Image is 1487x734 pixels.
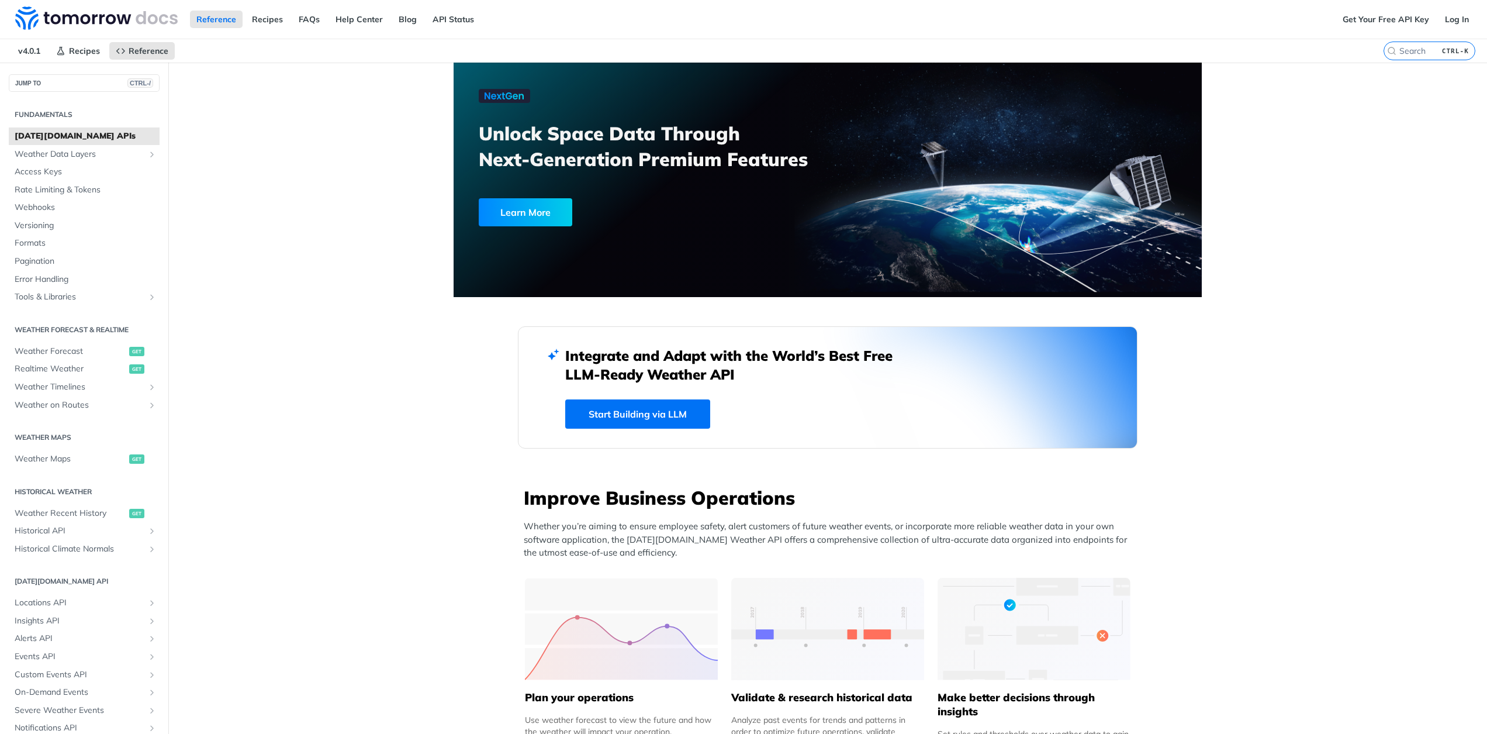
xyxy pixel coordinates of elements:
button: Show subpages for Weather Data Layers [147,150,157,159]
a: Tools & LibrariesShow subpages for Tools & Libraries [9,288,160,306]
h2: Weather Forecast & realtime [9,325,160,335]
span: CTRL-/ [127,78,153,88]
span: Weather on Routes [15,399,144,411]
button: Show subpages for On-Demand Events [147,688,157,697]
span: Insights API [15,615,144,627]
div: Learn More [479,198,572,226]
span: v4.0.1 [12,42,47,60]
a: Weather TimelinesShow subpages for Weather Timelines [9,378,160,396]
h2: [DATE][DOMAIN_NAME] API [9,576,160,587]
span: Webhooks [15,202,157,213]
h2: Fundamentals [9,109,160,120]
span: Severe Weather Events [15,705,144,716]
a: Severe Weather EventsShow subpages for Severe Weather Events [9,702,160,719]
a: Insights APIShow subpages for Insights API [9,612,160,630]
kbd: CTRL-K [1439,45,1472,57]
span: Locations API [15,597,144,609]
span: Historical API [15,525,144,537]
a: Recipes [245,11,289,28]
span: Tools & Libraries [15,291,144,303]
span: Rate Limiting & Tokens [15,184,157,196]
h5: Plan your operations [525,691,718,705]
svg: Search [1387,46,1396,56]
span: Weather Maps [15,453,126,465]
span: get [129,509,144,518]
a: Log In [1438,11,1475,28]
a: Alerts APIShow subpages for Alerts API [9,630,160,647]
a: Help Center [329,11,389,28]
a: [DATE][DOMAIN_NAME] APIs [9,127,160,145]
p: Whether you’re aiming to ensure employee safety, alert customers of future weather events, or inc... [524,520,1137,560]
h3: Improve Business Operations [524,485,1137,511]
span: Recipes [69,46,100,56]
a: Reference [109,42,175,60]
a: Custom Events APIShow subpages for Custom Events API [9,666,160,684]
button: Show subpages for Events API [147,652,157,661]
span: Realtime Weather [15,363,126,375]
span: get [129,454,144,464]
button: Show subpages for Weather Timelines [147,382,157,392]
img: NextGen [479,89,530,103]
button: Show subpages for Tools & Libraries [147,292,157,302]
a: FAQs [292,11,326,28]
button: Show subpages for Custom Events API [147,670,157,680]
img: Tomorrow.io Weather API Docs [15,6,178,30]
a: Reference [190,11,243,28]
button: JUMP TOCTRL-/ [9,74,160,92]
span: Pagination [15,256,157,267]
a: Historical Climate NormalsShow subpages for Historical Climate Normals [9,540,160,558]
span: get [129,347,144,356]
a: Weather on RoutesShow subpages for Weather on Routes [9,397,160,414]
span: Historical Climate Normals [15,543,144,555]
button: Show subpages for Weather on Routes [147,401,157,410]
button: Show subpages for Historical Climate Normals [147,545,157,554]
button: Show subpages for Severe Weather Events [147,706,157,715]
h2: Historical Weather [9,487,160,497]
button: Show subpages for Insights API [147,616,157,626]
a: On-Demand EventsShow subpages for On-Demand Events [9,684,160,701]
button: Show subpages for Locations API [147,598,157,608]
span: On-Demand Events [15,687,144,698]
button: Show subpages for Historical API [147,526,157,536]
img: 13d7ca0-group-496-2.svg [731,578,924,680]
a: Formats [9,235,160,252]
h2: Weather Maps [9,432,160,443]
h5: Validate & research historical data [731,691,924,705]
button: Show subpages for Notifications API [147,723,157,733]
a: Historical APIShow subpages for Historical API [9,522,160,540]
h3: Unlock Space Data Through Next-Generation Premium Features [479,120,841,172]
a: Pagination [9,253,160,270]
img: 39565e8-group-4962x.svg [525,578,718,680]
span: Reference [129,46,168,56]
span: Versioning [15,220,157,232]
a: Realtime Weatherget [9,360,160,378]
span: Alerts API [15,633,144,645]
a: Get Your Free API Key [1336,11,1436,28]
a: Recipes [50,42,106,60]
a: API Status [426,11,480,28]
a: Locations APIShow subpages for Locations API [9,594,160,612]
a: Weather Forecastget [9,343,160,360]
a: Webhooks [9,199,160,216]
button: Show subpages for Alerts API [147,634,157,643]
span: Custom Events API [15,669,144,681]
a: Rate Limiting & Tokens [9,181,160,199]
h5: Make better decisions through insights [938,691,1130,719]
span: Weather Forecast [15,346,126,357]
span: Access Keys [15,166,157,178]
a: Weather Data LayersShow subpages for Weather Data Layers [9,146,160,163]
a: Versioning [9,217,160,235]
a: Start Building via LLM [565,399,710,429]
a: Weather Mapsget [9,450,160,468]
span: Weather Timelines [15,381,144,393]
a: Blog [392,11,423,28]
span: Error Handling [15,274,157,285]
img: a22d113-group-496-32x.svg [938,578,1130,680]
span: get [129,364,144,374]
h2: Integrate and Adapt with the World’s Best Free LLM-Ready Weather API [565,346,910,384]
a: Error Handling [9,271,160,288]
span: Weather Data Layers [15,149,144,160]
span: Notifications API [15,722,144,734]
a: Weather Recent Historyget [9,505,160,522]
span: Weather Recent History [15,508,126,519]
